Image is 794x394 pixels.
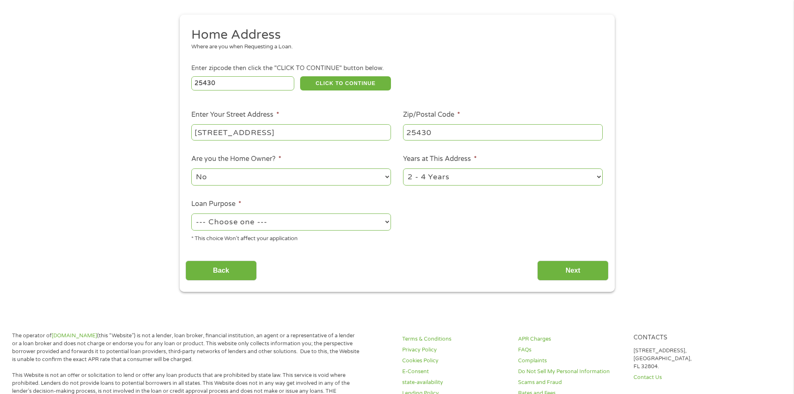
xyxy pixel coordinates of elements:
input: Enter Zipcode (e.g 01510) [191,76,294,90]
a: state-availability [402,379,508,386]
input: 1 Main Street [191,124,391,140]
div: * This choice Won’t affect your application [191,232,391,243]
p: [STREET_ADDRESS], [GEOGRAPHIC_DATA], FL 32804. [634,347,739,371]
h4: Contacts [634,334,739,342]
p: The operator of (this “Website”) is not a lender, loan broker, financial institution, an agent or... [12,332,360,364]
button: CLICK TO CONTINUE [300,76,391,90]
a: Cookies Policy [402,357,508,365]
label: Are you the Home Owner? [191,155,281,163]
label: Enter Your Street Address [191,110,279,119]
a: Scams and Fraud [518,379,624,386]
a: Contact Us [634,374,739,381]
a: Complaints [518,357,624,365]
label: Loan Purpose [191,200,241,208]
a: APR Charges [518,335,624,343]
input: Next [537,261,609,281]
a: FAQs [518,346,624,354]
h2: Home Address [191,27,596,43]
label: Zip/Postal Code [403,110,460,119]
div: Enter zipcode then click the "CLICK TO CONTINUE" button below. [191,64,602,73]
a: E-Consent [402,368,508,376]
a: Privacy Policy [402,346,508,354]
div: Where are you when Requesting a Loan. [191,43,596,51]
a: [DOMAIN_NAME] [52,332,97,339]
label: Years at This Address [403,155,477,163]
a: Do Not Sell My Personal Information [518,368,624,376]
a: Terms & Conditions [402,335,508,343]
input: Back [185,261,257,281]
